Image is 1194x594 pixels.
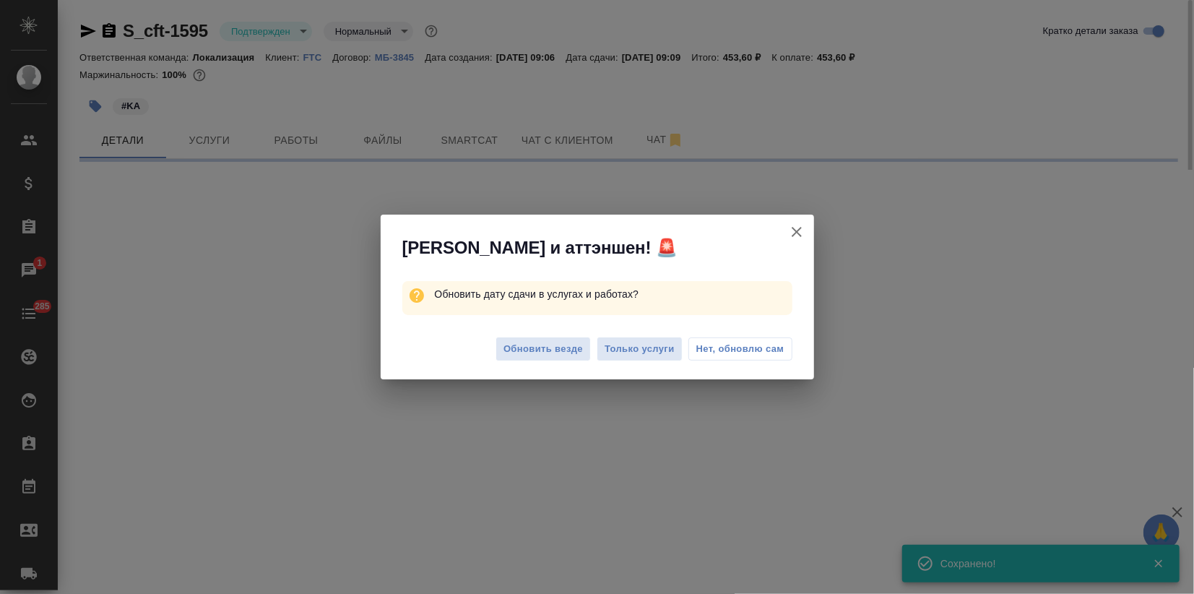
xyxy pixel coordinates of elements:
button: Обновить везде [496,337,591,362]
span: Обновить везде [503,341,583,358]
span: Нет, обновлю сам [696,342,784,356]
button: Нет, обновлю сам [688,337,792,361]
button: Только услуги [597,337,683,362]
span: [PERSON_NAME] и аттэншен! 🚨 [402,236,678,259]
p: Обновить дату сдачи в услугах и работах? [434,281,792,307]
span: Только услуги [605,341,675,358]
